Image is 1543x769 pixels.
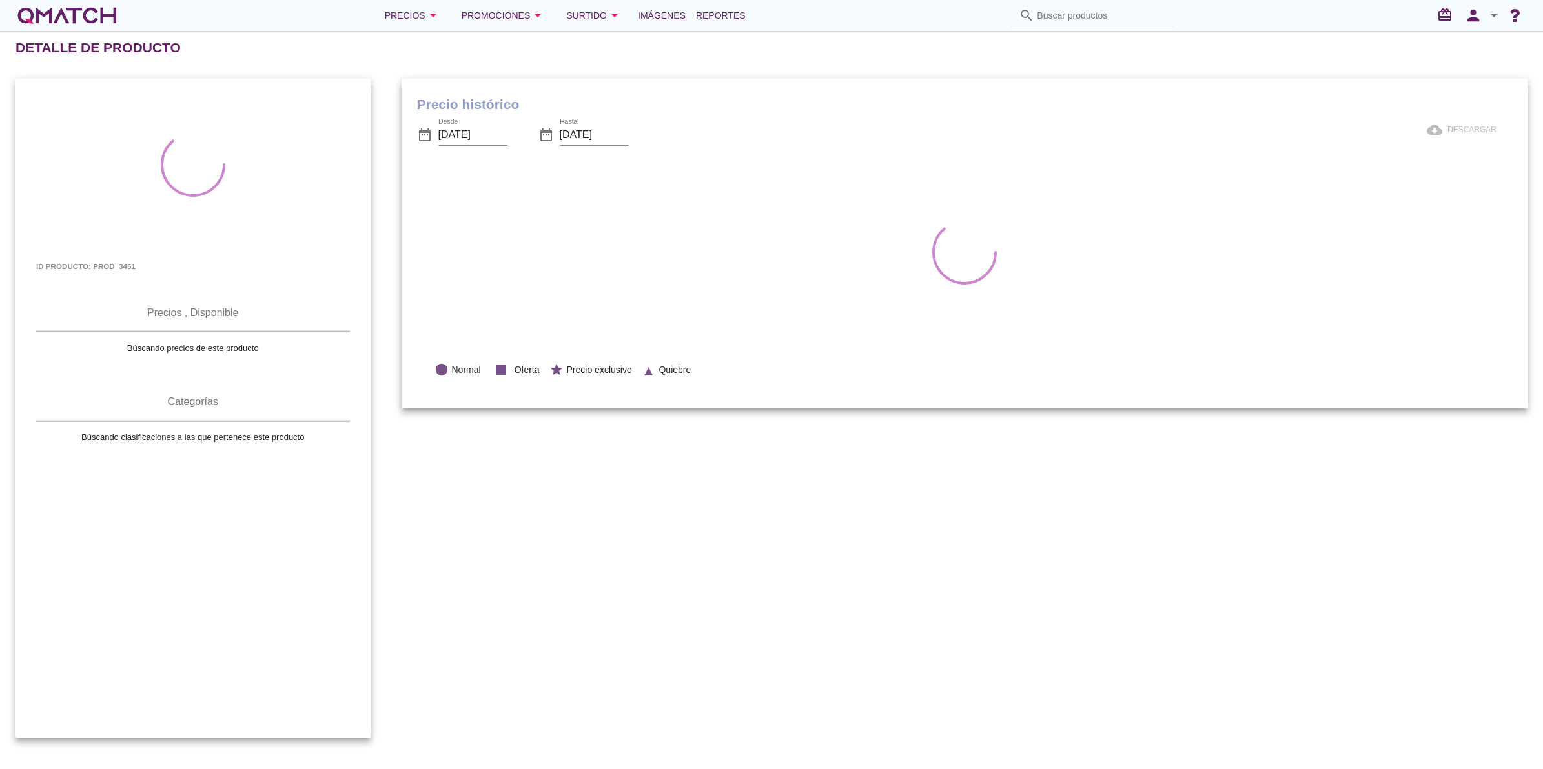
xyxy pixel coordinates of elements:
[549,363,564,377] i: star
[36,332,350,363] td: Búscando precios de este producto
[560,125,629,145] input: Hasta
[607,8,622,23] i: arrow_drop_down
[1037,5,1166,26] input: Buscar productos
[425,8,441,23] i: arrow_drop_down
[556,3,633,28] button: Surtido
[538,127,554,143] i: date_range
[374,3,451,28] button: Precios
[385,8,441,23] div: Precios
[36,261,350,272] h5: Id producto: PROD_3451
[1437,7,1458,23] i: redeem
[36,295,350,331] th: Precios , Disponible
[438,125,507,145] input: Desde
[15,3,119,28] a: white-qmatch-logo
[36,384,350,420] th: Categorías
[566,8,622,23] div: Surtido
[515,363,540,377] span: Oferta
[452,363,481,377] span: Normal
[638,8,686,23] span: Imágenes
[530,8,546,23] i: arrow_drop_down
[1019,8,1034,23] i: search
[36,422,350,453] td: Búscando clasificaciones a las que pertenece este producto
[659,363,691,377] span: Quiebre
[462,8,546,23] div: Promociones
[1486,8,1502,23] i: arrow_drop_down
[567,363,632,377] span: Precio exclusivo
[417,127,433,143] i: date_range
[1460,6,1486,25] i: person
[451,3,557,28] button: Promociones
[15,37,181,58] h2: Detalle de producto
[417,94,1513,115] h1: Precio histórico
[491,359,511,380] i: stop
[691,3,751,28] a: Reportes
[633,3,691,28] a: Imágenes
[642,361,656,375] i: ▲
[434,363,449,377] i: lens
[696,8,746,23] span: Reportes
